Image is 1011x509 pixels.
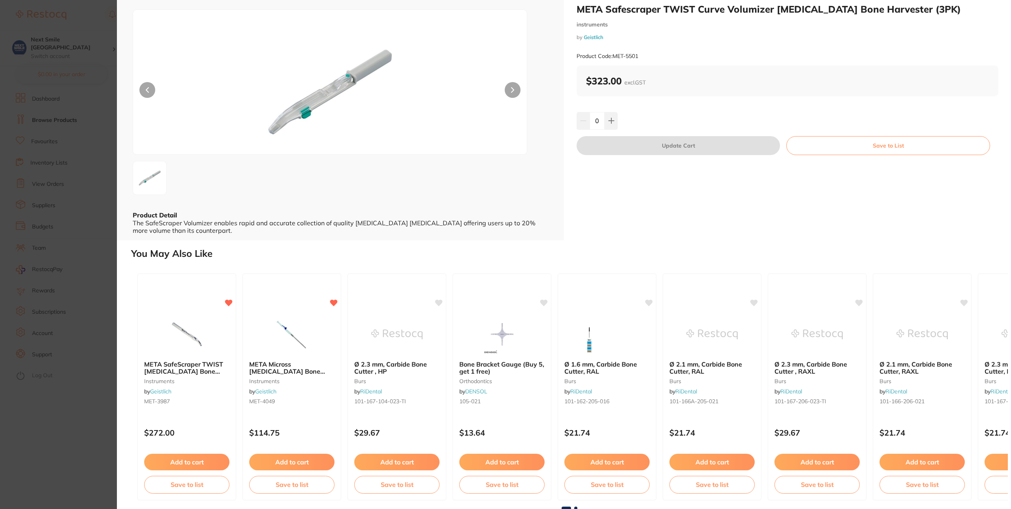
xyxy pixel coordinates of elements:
button: Save to list [564,476,650,493]
small: burs [774,378,860,384]
b: Ø 2.3 mm, Carbide Bone Cutter , HP [354,361,440,375]
small: burs [564,378,650,384]
span: by [249,388,276,395]
small: instruments [144,378,229,384]
small: by [577,34,998,40]
small: 101-162-205-016 [564,398,650,404]
button: Add to cart [669,454,755,470]
span: by [669,388,697,395]
button: Add to cart [564,454,650,470]
b: Bone Bracket Gauge (Buy 5, get 1 free) [459,361,545,375]
h2: META Safescraper TWIST Curve Volumizer [MEDICAL_DATA] Bone Harvester (3PK) [577,3,998,15]
button: Add to cart [144,454,229,470]
button: Update Cart [577,136,780,155]
span: by [774,388,802,395]
button: Save to list [879,476,965,493]
img: Z18xLWpwZw [135,164,164,192]
small: burs [669,378,755,384]
small: 101-166A-205-021 [669,398,755,404]
a: RiDental [360,388,382,395]
h2: You May Also Like [131,248,1008,259]
img: Ø 2.1 mm, Carbide Bone Cutter, RAXL [896,315,948,354]
p: $29.67 [774,428,860,437]
span: excl. GST [624,79,646,86]
small: MET-4049 [249,398,334,404]
p: $29.67 [354,428,440,437]
small: instruments [249,378,334,384]
p: $114.75 [249,428,334,437]
img: Ø 2.1 mm, Carbide Bone Cutter, RAL [686,315,738,354]
a: RiDental [570,388,592,395]
small: 101-167-104-023-TI [354,398,440,404]
small: 101-166-206-021 [879,398,965,404]
small: 105-021 [459,398,545,404]
p: $21.74 [669,428,755,437]
img: META SafeScraper TWIST Autologous Bone Harvester (3PK) [161,315,212,354]
a: DENSOL [465,388,487,395]
img: Ø 2.3 mm, Carbide Bone Cutter , RAXL [791,315,843,354]
img: META Micross Autologous Bone Harvester [266,315,318,354]
span: by [459,388,487,395]
span: by [354,388,382,395]
button: Save to list [669,476,755,493]
button: Add to cart [459,454,545,470]
small: instruments [577,21,998,28]
small: MET-3987 [144,398,229,404]
span: by [564,388,592,395]
a: RiDental [780,388,802,395]
a: Geistlich [255,388,276,395]
b: Product Detail [133,211,177,219]
small: orthodontics [459,378,545,384]
p: $13.64 [459,428,545,437]
img: Bone Bracket Gauge (Buy 5, get 1 free) [476,315,528,354]
button: Save to list [774,476,860,493]
small: Product Code: MET-5501 [577,53,638,60]
button: Save to list [354,476,440,493]
a: RiDental [885,388,907,395]
p: $272.00 [144,428,229,437]
div: The SafeScraper Volumizer enables rapid and accurate collection of quality [MEDICAL_DATA] [MEDICA... [133,219,548,234]
b: Ø 1.6 mm, Carbide Bone Cutter, RAL [564,361,650,375]
b: $323.00 [586,75,646,87]
a: RiDental [675,388,697,395]
button: Add to cart [774,454,860,470]
b: Ø 2.1 mm, Carbide Bone Cutter, RAXL [879,361,965,375]
button: Save to list [144,476,229,493]
span: by [144,388,171,395]
small: burs [354,378,440,384]
button: Save to list [459,476,545,493]
button: Add to cart [354,454,440,470]
span: by [879,388,907,395]
a: Geistlich [150,388,171,395]
a: Geistlich [584,34,603,40]
button: Save to list [249,476,334,493]
b: Ø 2.1 mm, Carbide Bone Cutter, RAL [669,361,755,375]
p: $21.74 [564,428,650,437]
b: Ø 2.3 mm, Carbide Bone Cutter , RAXL [774,361,860,375]
p: $21.74 [879,428,965,437]
img: Z18xLWpwZw [212,30,448,154]
button: Save to List [786,136,990,155]
b: META Micross Autologous Bone Harvester [249,361,334,375]
small: 101-167-206-023-TI [774,398,860,404]
button: Add to cart [249,454,334,470]
img: Ø 1.6 mm, Carbide Bone Cutter, RAL [581,315,633,354]
b: META SafeScraper TWIST Autologous Bone Harvester (3PK) [144,361,229,375]
small: burs [879,378,965,384]
img: Ø 2.3 mm, Carbide Bone Cutter , HP [371,315,423,354]
button: Add to cart [879,454,965,470]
